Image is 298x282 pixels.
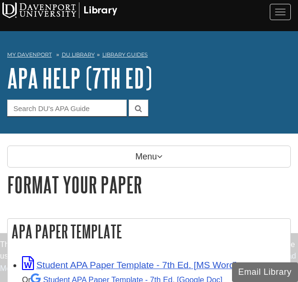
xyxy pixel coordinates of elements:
[7,63,152,93] a: APA Help (7th Ed)
[7,172,291,197] h1: Format Your Paper
[102,51,148,58] a: Library Guides
[22,260,237,270] a: Link opens in new window
[7,146,291,168] p: Menu
[232,262,298,282] button: Email Library
[2,2,117,18] img: Davenport University Logo
[62,51,95,58] a: DU Library
[8,219,290,244] h2: APA Paper Template
[7,100,127,116] input: Search DU's APA Guide
[7,51,52,59] a: My Davenport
